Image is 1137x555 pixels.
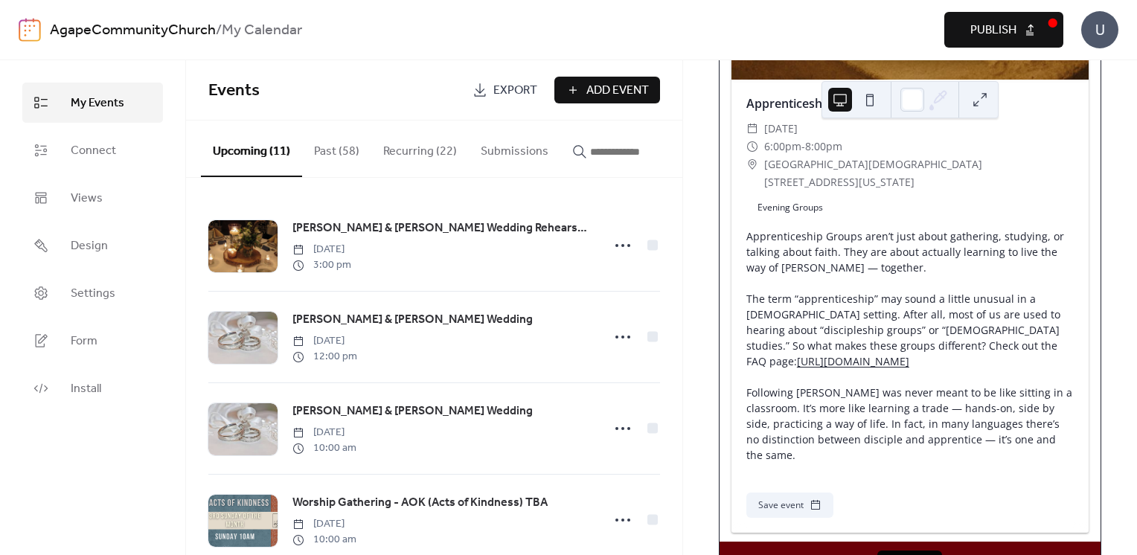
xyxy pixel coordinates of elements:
span: [PERSON_NAME] & [PERSON_NAME] Wedding Rehearsal & Dinner [292,219,592,237]
a: [URL][DOMAIN_NAME] [797,354,909,368]
span: 8:00pm [805,138,842,155]
span: 3:00 pm [292,257,351,273]
a: [PERSON_NAME] & [PERSON_NAME] Wedding [292,402,533,421]
span: [DATE] [292,516,356,532]
span: [DATE] [764,120,798,138]
span: Design [71,237,108,255]
span: 12:00 pm [292,349,357,365]
span: [PERSON_NAME] & [PERSON_NAME] Wedding [292,402,533,420]
a: Export [461,77,548,103]
a: Form [22,321,163,361]
span: My Events [71,94,124,112]
a: Connect [22,130,163,170]
button: Publish [944,12,1063,48]
button: Save event [746,493,833,518]
div: Apprenticeship Groups aren’t just about gathering, studying, or talking about faith. They are abo... [731,228,1089,463]
span: 10:00 am [292,440,356,456]
button: Upcoming (11) [201,121,302,177]
span: Add Event [586,82,649,100]
span: [DATE] [292,242,351,257]
span: Form [71,333,97,350]
span: [DATE] [292,333,357,349]
span: Publish [970,22,1016,39]
button: Submissions [469,121,560,176]
div: ​ [746,155,758,173]
span: 6:00pm [764,138,801,155]
b: My Calendar [222,16,302,45]
span: 10:00 am [292,532,356,548]
button: Add Event [554,77,660,103]
span: Events [208,74,260,107]
a: My Events [22,83,163,123]
div: Apprenticeship Group [731,94,1089,112]
a: Settings [22,273,163,313]
button: Past (58) [302,121,371,176]
span: Worship Gathering - AOK (Acts of Kindness) TBA [292,494,548,512]
b: / [216,16,222,45]
span: [DATE] [292,425,356,440]
a: Views [22,178,163,218]
a: [PERSON_NAME] & [PERSON_NAME] Wedding Rehearsal & Dinner [292,219,592,238]
img: logo [19,18,41,42]
span: [GEOGRAPHIC_DATA][DEMOGRAPHIC_DATA] [STREET_ADDRESS][US_STATE] [764,155,1074,191]
a: AgapeCommunityChurch [50,16,216,45]
span: [PERSON_NAME] & [PERSON_NAME] Wedding [292,311,533,329]
a: Design [22,225,163,266]
span: Export [493,82,537,100]
div: ​ [746,120,758,138]
span: - [801,138,805,155]
a: [PERSON_NAME] & [PERSON_NAME] Wedding [292,310,533,330]
span: Settings [71,285,115,303]
span: Connect [71,142,116,160]
a: Install [22,368,163,408]
div: U [1081,11,1118,48]
div: ​ [746,138,758,155]
span: Views [71,190,103,208]
span: Install [71,380,101,398]
button: Recurring (22) [371,121,469,176]
a: Worship Gathering - AOK (Acts of Kindness) TBA [292,493,548,513]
